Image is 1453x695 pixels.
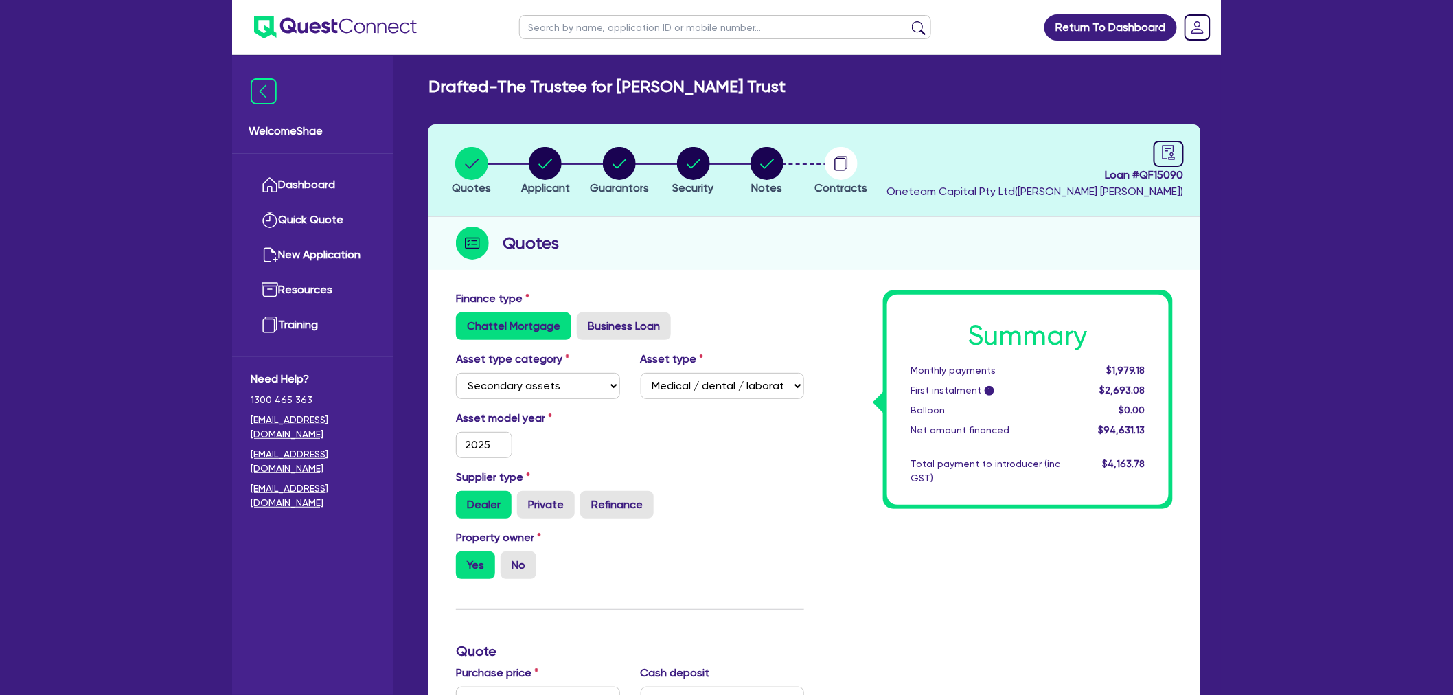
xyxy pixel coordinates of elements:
[517,491,575,519] label: Private
[501,551,536,579] label: No
[456,227,489,260] img: step-icon
[456,312,571,340] label: Chattel Mortgage
[577,312,671,340] label: Business Loan
[1103,458,1145,469] span: $4,163.78
[886,167,1184,183] span: Loan # QF15090
[262,282,278,298] img: resources
[900,363,1071,378] div: Monthly payments
[590,181,649,194] span: Guarantors
[1119,405,1145,415] span: $0.00
[251,447,375,476] a: [EMAIL_ADDRESS][DOMAIN_NAME]
[446,410,630,426] label: Asset model year
[1161,145,1176,160] span: audit
[249,123,377,139] span: Welcome Shae
[1154,141,1184,167] a: audit
[456,469,530,486] label: Supplier type
[900,383,1071,398] div: First instalment
[900,457,1071,486] div: Total payment to introducer (inc GST)
[251,203,375,238] a: Quick Quote
[452,181,491,194] span: Quotes
[750,146,784,197] button: Notes
[814,181,867,194] span: Contracts
[911,319,1145,352] h1: Summary
[519,15,931,39] input: Search by name, application ID or mobile number...
[580,491,654,519] label: Refinance
[262,317,278,333] img: training
[1107,365,1145,376] span: $1,979.18
[1180,10,1215,45] a: Dropdown toggle
[520,146,571,197] button: Applicant
[814,146,868,197] button: Contracts
[251,413,375,442] a: [EMAIL_ADDRESS][DOMAIN_NAME]
[251,371,375,387] span: Need Help?
[262,212,278,228] img: quick-quote
[503,231,559,255] h2: Quotes
[521,181,570,194] span: Applicant
[451,146,492,197] button: Quotes
[900,403,1071,418] div: Balloon
[251,481,375,510] a: [EMAIL_ADDRESS][DOMAIN_NAME]
[456,665,538,681] label: Purchase price
[251,273,375,308] a: Resources
[251,238,375,273] a: New Application
[641,351,704,367] label: Asset type
[900,423,1071,437] div: Net amount financed
[456,351,569,367] label: Asset type category
[251,393,375,407] span: 1300 465 363
[589,146,650,197] button: Guarantors
[456,551,495,579] label: Yes
[456,643,804,659] h3: Quote
[672,146,715,197] button: Security
[1099,424,1145,435] span: $94,631.13
[428,77,786,97] h2: Drafted - The Trustee for [PERSON_NAME] Trust
[456,491,512,519] label: Dealer
[251,78,277,104] img: icon-menu-close
[1044,14,1177,41] a: Return To Dashboard
[254,16,417,38] img: quest-connect-logo-blue
[641,665,710,681] label: Cash deposit
[886,185,1184,198] span: Oneteam Capital Pty Ltd ( [PERSON_NAME] [PERSON_NAME] )
[251,168,375,203] a: Dashboard
[251,308,375,343] a: Training
[752,181,783,194] span: Notes
[262,247,278,263] img: new-application
[1100,385,1145,396] span: $2,693.08
[456,290,529,307] label: Finance type
[673,181,714,194] span: Security
[456,529,541,546] label: Property owner
[985,386,994,396] span: i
